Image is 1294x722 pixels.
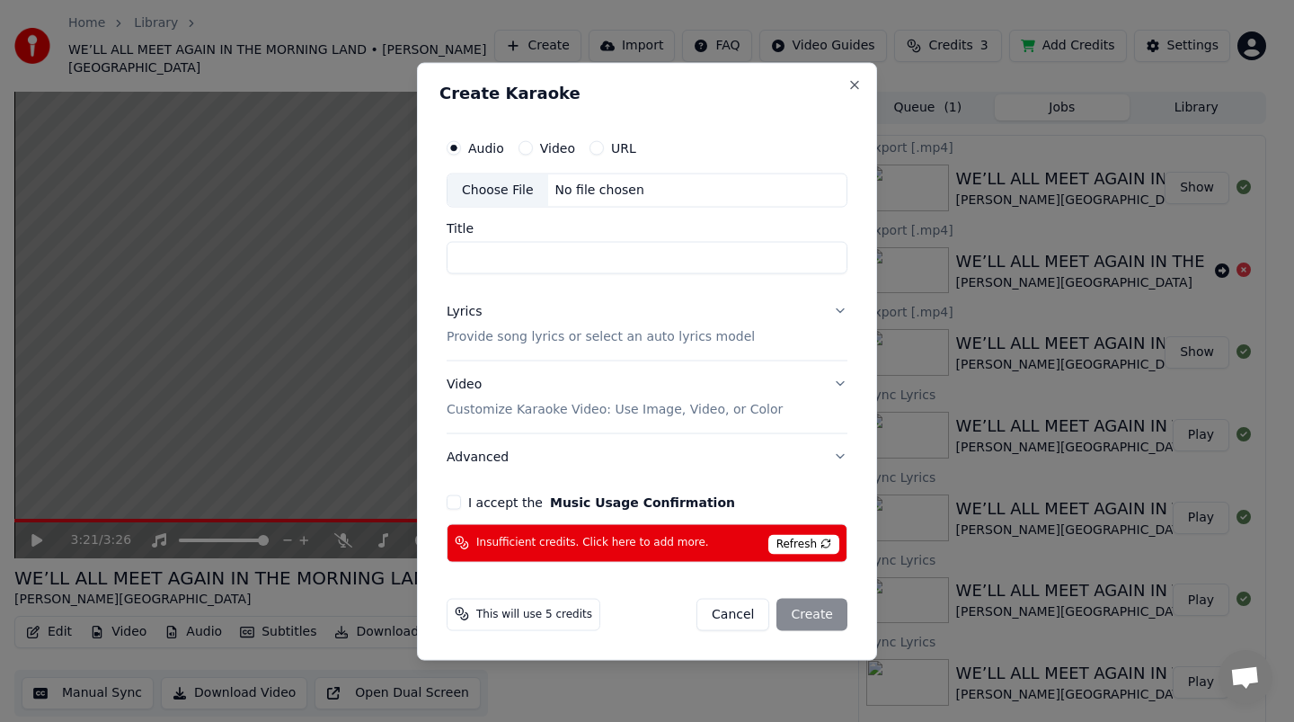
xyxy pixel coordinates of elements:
button: LyricsProvide song lyrics or select an auto lyrics model [447,288,847,360]
div: Lyrics [447,302,482,320]
span: Refresh [768,534,839,554]
h2: Create Karaoke [439,85,855,101]
button: VideoCustomize Karaoke Video: Use Image, Video, or Color [447,361,847,432]
span: This will use 5 credits [476,607,592,621]
label: Audio [468,141,504,154]
button: Cancel [696,598,769,630]
div: No file chosen [548,181,651,199]
button: I accept the [550,495,735,508]
span: Insufficient credits. Click here to add more. [476,535,709,549]
label: I accept the [468,495,735,508]
button: Advanced [447,433,847,480]
label: URL [611,141,636,154]
p: Customize Karaoke Video: Use Image, Video, or Color [447,400,783,418]
label: Title [447,221,847,234]
div: Choose File [448,174,548,206]
p: Provide song lyrics or select an auto lyrics model [447,327,755,345]
label: Video [540,141,575,154]
div: Video [447,375,783,418]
